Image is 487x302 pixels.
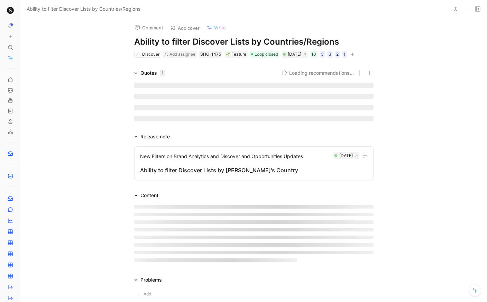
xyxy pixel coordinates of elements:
[140,152,303,161] div: New Filters on Brand Analytics and Discover and Opportunities Updates
[131,23,166,33] button: Comment
[226,51,246,58] div: Feature
[169,52,195,57] span: Add assignee
[144,291,153,298] span: Add
[336,51,339,58] div: 2
[134,290,156,299] button: Add
[321,51,324,58] div: 3
[250,51,279,58] div: Loop closed
[140,166,368,174] div: Ability to filter Discover Lists by [PERSON_NAME]'s Country
[7,7,14,14] img: shopmy
[131,132,173,141] div: Release note
[131,276,165,284] div: Problems
[167,23,203,33] button: Add cover
[160,70,165,76] div: 1
[329,51,331,58] div: 3
[134,36,374,47] h1: Ability to filter Discover Lists by Countries/Regions
[226,52,230,56] img: 🌱
[142,51,159,58] div: Discover
[27,5,140,13] span: Ability to filter Discover Lists by Countries/Regions
[343,51,346,58] div: 1
[203,23,229,33] button: Write
[131,69,168,77] div: Quotes1
[214,25,226,31] span: Write
[140,132,170,141] div: Release note
[131,191,161,200] div: Content
[140,276,162,284] div: Problems
[224,51,248,58] div: 🌱Feature
[255,51,278,58] span: Loop closed
[6,6,15,15] button: shopmy
[200,51,221,58] div: SHO-1475
[140,69,165,77] div: Quotes
[282,69,354,77] button: Loading recommendations...
[311,51,316,58] div: 10
[288,51,301,58] div: [DATE]
[339,152,353,159] div: [DATE]
[134,146,374,180] button: New Filters on Brand Analytics and Discover and Opportunities Updates[DATE]Ability to filter Disc...
[140,191,158,200] div: Content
